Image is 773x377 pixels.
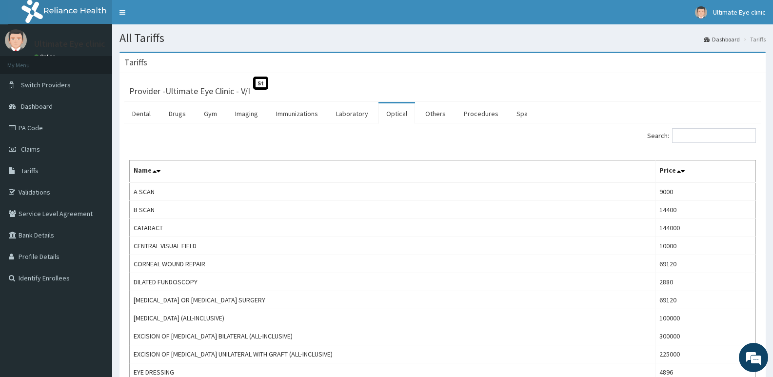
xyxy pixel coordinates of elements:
[124,103,159,124] a: Dental
[130,182,655,201] td: A SCAN
[21,166,39,175] span: Tariffs
[695,6,707,19] img: User Image
[130,237,655,255] td: CENTRAL VISUAL FIELD
[647,128,756,143] label: Search:
[124,58,147,67] h3: Tariffs
[21,80,71,89] span: Switch Providers
[655,182,756,201] td: 9000
[655,273,756,291] td: 2880
[130,219,655,237] td: CATARACT
[417,103,454,124] a: Others
[268,103,326,124] a: Immunizations
[130,201,655,219] td: B SCAN
[130,160,655,183] th: Name
[655,160,756,183] th: Price
[130,255,655,273] td: CORNEAL WOUND REPAIR
[672,128,756,143] input: Search:
[655,219,756,237] td: 144000
[655,327,756,345] td: 300000
[129,87,250,96] h3: Provider - Ultimate Eye Clinic - V/I
[130,309,655,327] td: [MEDICAL_DATA] (ALL-INCLUSIVE)
[655,237,756,255] td: 10000
[130,273,655,291] td: DILATED FUNDOSCOPY
[21,145,40,154] span: Claims
[655,201,756,219] td: 14400
[741,35,766,43] li: Tariffs
[34,40,105,48] p: Ultimate Eye clinic
[456,103,506,124] a: Procedures
[328,103,376,124] a: Laboratory
[227,103,266,124] a: Imaging
[655,291,756,309] td: 69120
[5,29,27,51] img: User Image
[704,35,740,43] a: Dashboard
[655,255,756,273] td: 69120
[130,291,655,309] td: [MEDICAL_DATA] OR [MEDICAL_DATA] SURGERY
[713,8,766,17] span: Ultimate Eye clinic
[253,77,268,90] span: St
[34,53,58,60] a: Online
[655,345,756,363] td: 225000
[196,103,225,124] a: Gym
[130,327,655,345] td: EXCISION OF [MEDICAL_DATA] BILATERAL (ALL-INCLUSIVE)
[509,103,535,124] a: Spa
[378,103,415,124] a: Optical
[655,309,756,327] td: 100000
[21,102,53,111] span: Dashboard
[119,32,766,44] h1: All Tariffs
[161,103,194,124] a: Drugs
[130,345,655,363] td: EXCISION OF [MEDICAL_DATA] UNILATERAL WITH GRAFT (ALL-INCLUSIVE)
